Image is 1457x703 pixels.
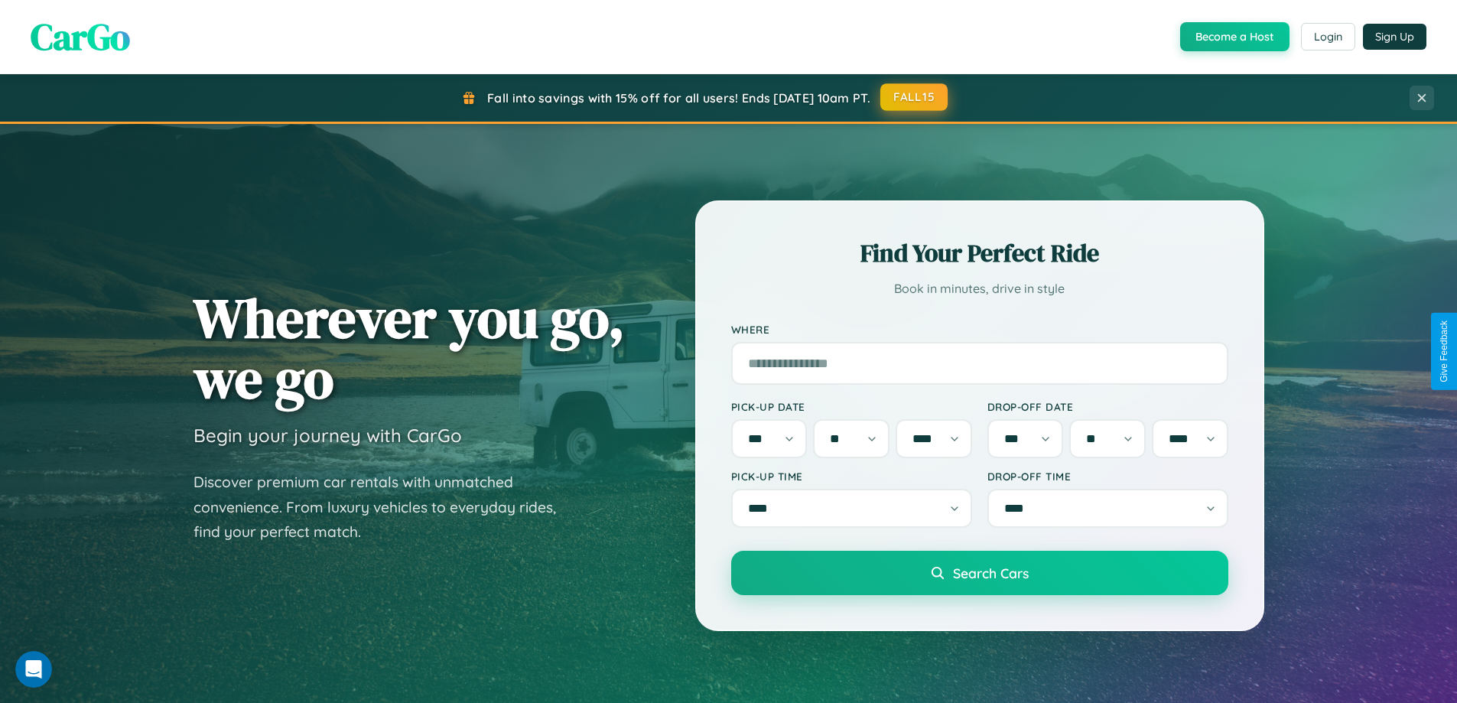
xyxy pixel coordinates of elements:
label: Drop-off Date [987,400,1228,413]
label: Pick-up Date [731,400,972,413]
button: Login [1301,23,1355,50]
span: Search Cars [953,565,1029,581]
h3: Begin your journey with CarGo [194,424,462,447]
h1: Wherever you go, we go [194,288,625,408]
p: Book in minutes, drive in style [731,278,1228,300]
button: Sign Up [1363,24,1426,50]
label: Where [731,323,1228,336]
h2: Find Your Perfect Ride [731,236,1228,270]
button: Search Cars [731,551,1228,595]
button: Become a Host [1180,22,1290,51]
span: Fall into savings with 15% off for all users! Ends [DATE] 10am PT. [487,90,870,106]
div: Give Feedback [1439,321,1449,382]
button: FALL15 [880,83,948,111]
label: Drop-off Time [987,470,1228,483]
span: CarGo [31,11,130,62]
label: Pick-up Time [731,470,972,483]
p: Discover premium car rentals with unmatched convenience. From luxury vehicles to everyday rides, ... [194,470,576,545]
iframe: Intercom live chat [15,651,52,688]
